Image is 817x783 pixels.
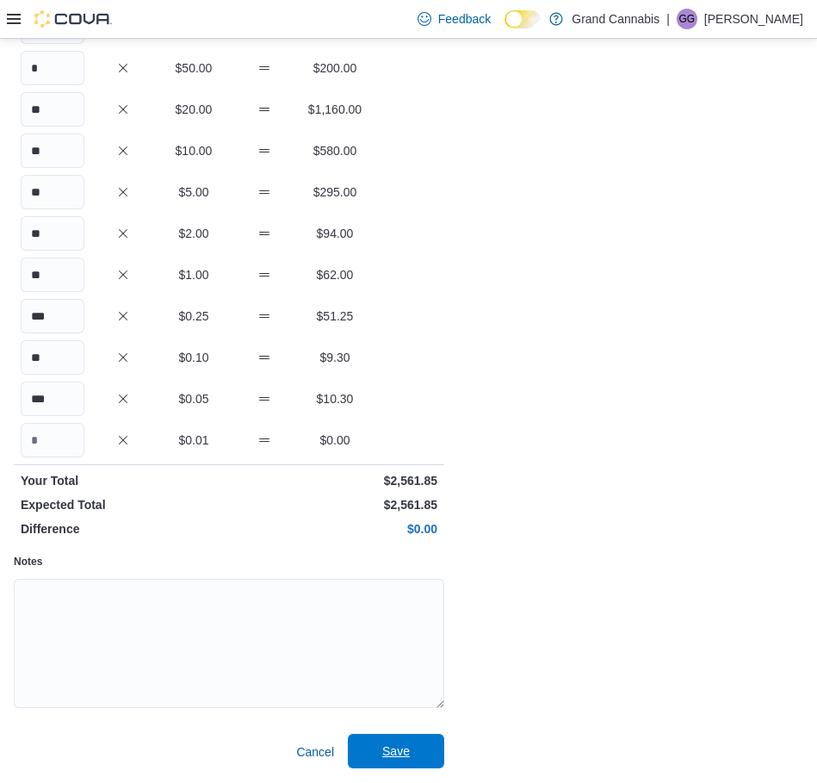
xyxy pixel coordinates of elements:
img: Cova [34,10,112,28]
p: $51.25 [303,308,367,325]
input: Dark Mode [504,10,541,28]
input: Quantity [21,423,84,457]
input: Quantity [21,258,84,292]
p: $0.05 [162,390,226,407]
p: $2,561.85 [232,496,437,513]
p: $0.25 [162,308,226,325]
p: [PERSON_NAME] [704,9,803,29]
p: $200.00 [303,59,367,77]
p: $0.00 [303,432,367,449]
span: Cancel [296,743,334,761]
input: Quantity [21,134,84,168]
p: $50.00 [162,59,226,77]
input: Quantity [21,175,84,209]
p: Your Total [21,472,226,489]
input: Quantity [21,92,84,127]
input: Quantity [21,340,84,375]
div: Greg Gaudreau [677,9,697,29]
p: $0.00 [232,520,437,538]
span: GG [679,9,696,29]
p: $0.10 [162,349,226,366]
p: $580.00 [303,142,367,159]
p: $2.00 [162,225,226,242]
p: Expected Total [21,496,226,513]
input: Quantity [21,382,84,416]
p: $10.30 [303,390,367,407]
input: Quantity [21,216,84,251]
span: Feedback [438,10,491,28]
p: $9.30 [303,349,367,366]
p: $20.00 [162,101,226,118]
p: $62.00 [303,266,367,283]
p: Difference [21,520,226,538]
p: Grand Cannabis [572,9,659,29]
span: Dark Mode [504,28,505,29]
p: $295.00 [303,183,367,201]
a: Feedback [411,2,498,36]
p: | [666,9,670,29]
p: $5.00 [162,183,226,201]
p: $2,561.85 [232,472,437,489]
label: Notes [14,555,42,569]
input: Quantity [21,51,84,85]
p: $1.00 [162,266,226,283]
button: Save [348,734,444,768]
input: Quantity [21,299,84,333]
p: $0.01 [162,432,226,449]
p: $94.00 [303,225,367,242]
span: Save [382,743,410,760]
p: $10.00 [162,142,226,159]
p: $1,160.00 [303,101,367,118]
button: Cancel [289,735,341,769]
